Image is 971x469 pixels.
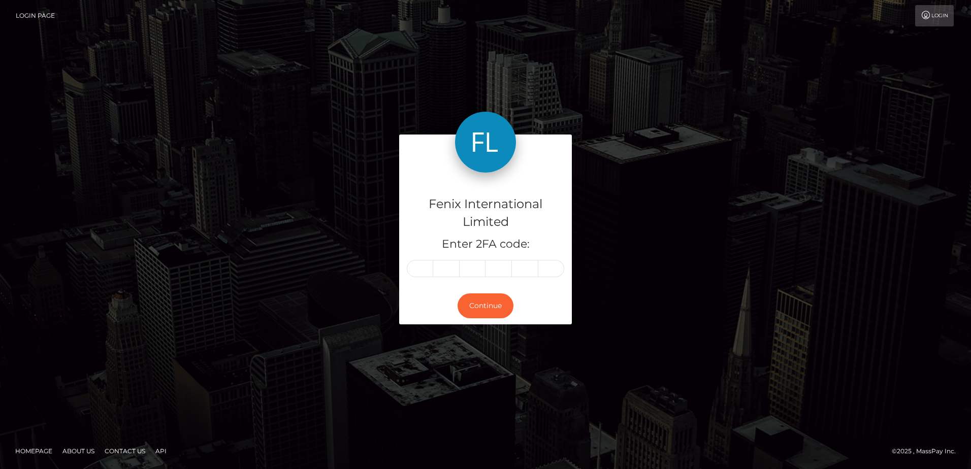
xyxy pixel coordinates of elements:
[458,293,513,318] button: Continue
[455,112,516,173] img: Fenix International Limited
[892,446,963,457] div: © 2025 , MassPay Inc.
[915,5,954,26] a: Login
[151,443,171,459] a: API
[407,237,564,252] h5: Enter 2FA code:
[407,195,564,231] h4: Fenix International Limited
[11,443,56,459] a: Homepage
[101,443,149,459] a: Contact Us
[58,443,99,459] a: About Us
[16,5,55,26] a: Login Page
